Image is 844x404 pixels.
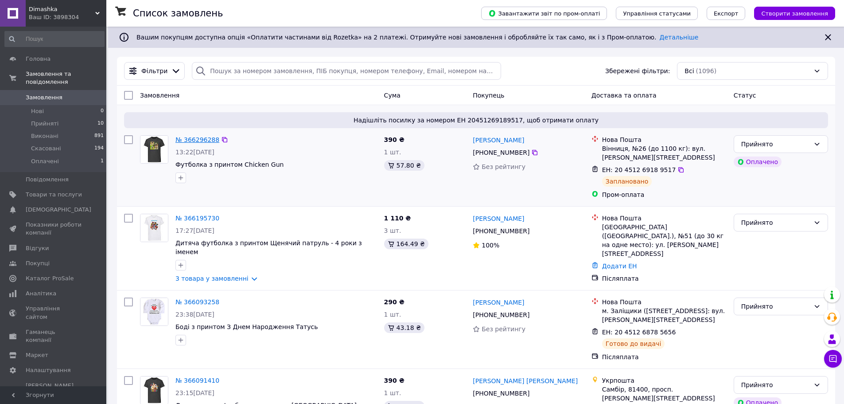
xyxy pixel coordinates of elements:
[602,385,727,403] div: Самбір, 81400, просп. [PERSON_NAME][STREET_ADDRESS]
[384,298,404,306] span: 290 ₴
[26,206,91,214] span: [DEMOGRAPHIC_DATA]
[602,329,676,336] span: ЕН: 20 4512 6878 5656
[384,215,411,222] span: 1 110 ₴
[26,244,49,252] span: Відгуки
[26,259,50,267] span: Покупці
[31,157,59,165] span: Оплачені
[471,146,531,159] div: [PHONE_NUMBER]
[140,135,168,164] a: Фото товару
[602,306,727,324] div: м. Заліщики ([STREET_ADDRESS]: вул. [PERSON_NAME][STREET_ADDRESS]
[175,227,214,234] span: 17:27[DATE]
[754,7,835,20] button: Створити замовлення
[707,7,746,20] button: Експорт
[602,135,727,144] div: Нова Пошта
[140,298,168,326] a: Фото товару
[384,239,428,249] div: 164.49 ₴
[482,326,525,333] span: Без рейтингу
[4,31,105,47] input: Пошук
[602,263,637,270] a: Додати ЕН
[26,221,82,237] span: Показники роботи компанії
[101,107,104,115] span: 0
[602,274,727,283] div: Післяплата
[471,387,531,400] div: [PHONE_NUMBER]
[175,239,362,255] span: Дитяча футболка з принтом Щенячий патруль - 4 роки з іменем
[26,305,82,321] span: Управління сайтом
[616,7,698,20] button: Управління статусами
[384,136,404,143] span: 390 ₴
[101,157,104,165] span: 1
[26,351,48,359] span: Маркет
[26,94,62,102] span: Замовлення
[602,176,652,187] div: Заплановано
[94,145,104,153] span: 194
[26,176,69,184] span: Повідомлення
[824,350,842,368] button: Чат з покупцем
[140,136,168,163] img: Фото товару
[602,166,676,173] span: ЕН: 20 4512 6918 9517
[175,136,219,143] a: № 366296288
[384,227,401,234] span: 3 шт.
[685,67,694,75] span: Всі
[140,377,168,404] img: Фото товару
[623,10,691,17] span: Управління статусами
[741,139,810,149] div: Прийнято
[384,389,401,396] span: 1 шт.
[471,225,531,237] div: [PHONE_NUMBER]
[605,67,670,75] span: Збережені фільтри:
[602,298,727,306] div: Нова Пошта
[602,338,665,349] div: Готово до видачі
[128,116,825,125] span: Надішліть посилку за номером ЕН 20451269189517, щоб отримати оплату
[591,92,657,99] span: Доставка та оплата
[734,157,782,167] div: Оплачено
[761,10,828,17] span: Створити замовлення
[26,191,82,199] span: Товари та послуги
[192,62,501,80] input: Пошук за номером замовлення, ПІБ покупця, номером телефону, Email, номером накладної
[175,311,214,318] span: 23:38[DATE]
[133,8,223,19] h1: Список замовлень
[696,67,717,75] span: (1096)
[384,377,404,384] span: 390 ₴
[473,92,504,99] span: Покупець
[741,218,810,227] div: Прийнято
[384,149,401,156] span: 1 шт.
[136,34,698,41] span: Вашим покупцям доступна опція «Оплатити частинами від Rozetka» на 2 платежі. Отримуйте нові замов...
[140,92,179,99] span: Замовлення
[140,214,168,242] img: Фото товару
[734,92,756,99] span: Статус
[175,323,318,330] a: Боді з принтом З Днем Народження Татусь
[482,163,525,170] span: Без рейтингу
[488,9,600,17] span: Завантажити звіт по пром-оплаті
[473,214,524,223] a: [PERSON_NAME]
[745,9,835,16] a: Створити замовлення
[97,120,104,128] span: 10
[31,120,58,128] span: Прийняті
[175,298,219,306] a: № 366093258
[31,107,44,115] span: Нові
[26,328,82,344] span: Гаманець компанії
[175,389,214,396] span: 23:15[DATE]
[481,7,607,20] button: Завантажити звіт по пром-оплаті
[31,132,58,140] span: Виконані
[26,366,71,374] span: Налаштування
[473,136,524,145] a: [PERSON_NAME]
[175,377,219,384] a: № 366091410
[29,5,95,13] span: Dimashka
[141,67,167,75] span: Фільтри
[384,160,424,171] div: 57.80 ₴
[384,311,401,318] span: 1 шт.
[602,144,727,162] div: Вінниця, №26 (до 1100 кг): вул. [PERSON_NAME][STREET_ADDRESS]
[741,380,810,390] div: Прийнято
[714,10,739,17] span: Експорт
[384,92,401,99] span: Cума
[741,302,810,311] div: Прийнято
[94,132,104,140] span: 891
[26,290,56,298] span: Аналітика
[175,215,219,222] a: № 366195730
[384,322,424,333] div: 43.18 ₴
[602,376,727,385] div: Укрпошта
[473,377,578,385] a: [PERSON_NAME] [PERSON_NAME]
[175,161,284,168] a: Футболка з принтом Chicken Gun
